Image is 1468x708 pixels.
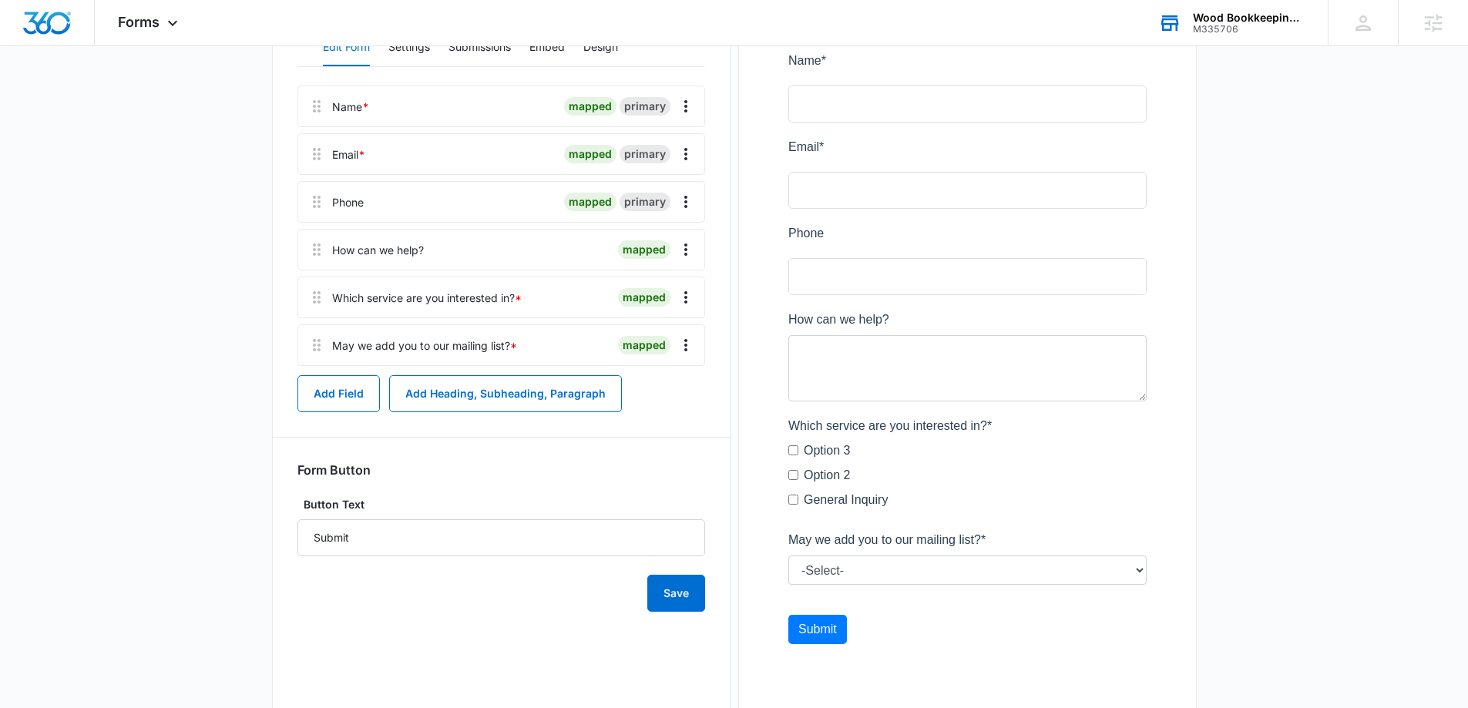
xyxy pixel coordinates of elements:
button: Settings [388,29,430,66]
button: Overflow Menu [674,333,698,357]
button: Add Heading, Subheading, Paragraph [389,375,622,412]
label: Option 2 [15,414,62,433]
span: Forms [118,14,160,30]
button: Edit Form [323,29,370,66]
label: General Inquiry [15,439,99,458]
div: mapped [618,240,670,259]
div: mapped [564,193,616,211]
button: Overflow Menu [674,237,698,262]
button: Overflow Menu [674,142,698,166]
button: Overflow Menu [674,94,698,119]
label: Option 3 [15,390,62,408]
div: Name [332,99,369,115]
div: May we add you to our mailing list? [332,337,517,354]
div: Which service are you interested in? [332,290,522,306]
label: Button Text [297,496,705,513]
div: account name [1193,12,1305,24]
div: Email [332,146,365,163]
div: mapped [618,288,670,307]
div: How can we help? [332,242,424,258]
div: primary [620,97,670,116]
button: Design [583,29,618,66]
button: Overflow Menu [674,285,698,310]
div: primary [620,145,670,163]
button: Add Field [297,375,380,412]
button: Save [647,575,705,612]
button: Submissions [448,29,511,66]
div: account id [1193,24,1305,35]
div: mapped [618,336,670,354]
button: Overflow Menu [674,190,698,214]
h3: Form Button [297,462,371,478]
div: mapped [564,145,616,163]
div: mapped [564,97,616,116]
span: Submit [10,571,49,584]
div: Phone [332,194,364,210]
button: Embed [529,29,565,66]
div: primary [620,193,670,211]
